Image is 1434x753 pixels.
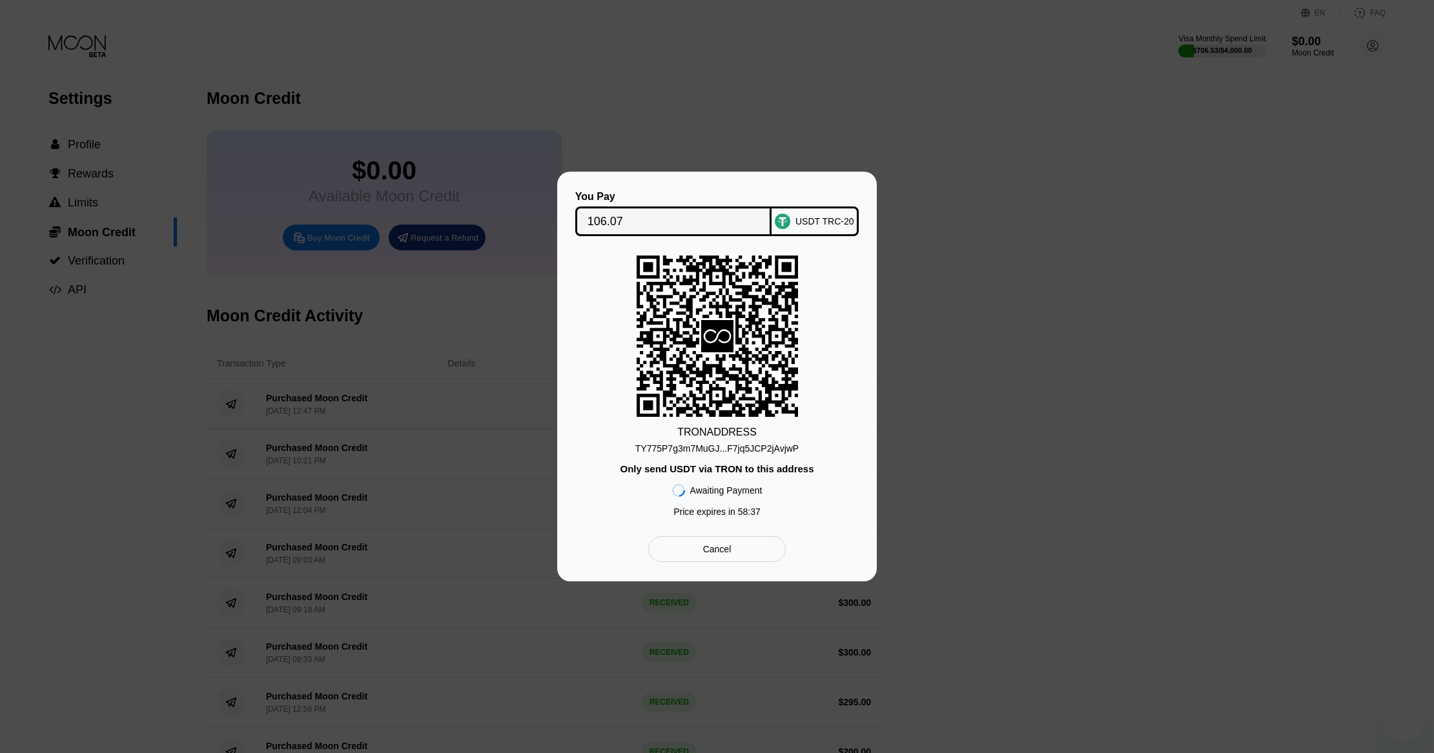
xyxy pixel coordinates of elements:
[703,543,732,555] div: Cancel
[673,507,761,517] div: Price expires in
[648,536,786,562] div: Cancel
[738,507,761,517] span: 58 : 37
[677,427,757,438] div: TRON ADDRESS
[635,438,799,454] div: TY775P7g3m7MuGJ...F7jq5JCP2jAvjwP
[1382,701,1424,743] iframe: Knap til at åbne messaging-vindue
[577,191,857,236] div: You PayUSDT TRC-20
[690,485,763,496] div: Awaiting Payment
[635,443,799,454] div: TY775P7g3m7MuGJ...F7jq5JCP2jAvjwP
[575,191,772,203] div: You Pay
[795,216,854,226] div: USDT TRC-20
[620,463,814,474] div: Only send USDT via TRON to this address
